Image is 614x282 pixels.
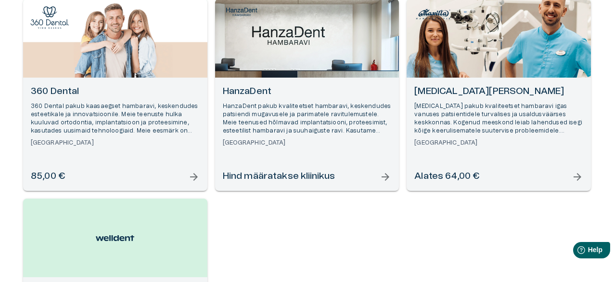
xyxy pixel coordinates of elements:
img: HanzaDent logo [222,6,261,18]
img: Welldent Hambakliinik logo [96,230,134,246]
h6: HanzaDent [223,85,392,98]
h6: 85,00 € [31,170,65,183]
p: 360 Dental pakub kaasaegset hambaravi, keskendudes esteetikale ja innovatsioonile. Meie teenuste ... [31,102,200,135]
p: [MEDICAL_DATA] pakub kvaliteetset hambaravi igas vanuses patsientidele turvalises ja usaldusväärs... [414,102,583,135]
span: arrow_forward [188,171,200,183]
h6: [MEDICAL_DATA][PERSON_NAME] [414,85,583,98]
p: HanzaDent pakub kvaliteetset hambaravi, keskendudes patsiendi mugavusele ja parimatele ravitulemu... [223,102,392,135]
span: arrow_forward [572,171,583,183]
img: 360 Dental logo [30,6,69,29]
h6: Hind määratakse kliinikus [223,170,335,183]
span: arrow_forward [380,171,391,183]
h6: [GEOGRAPHIC_DATA] [31,139,200,147]
h6: [GEOGRAPHIC_DATA] [414,139,583,147]
h6: 360 Dental [31,85,200,98]
h6: [GEOGRAPHIC_DATA] [223,139,392,147]
h6: Alates 64,00 € [414,170,479,183]
img: Maxilla Hambakliinik logo [414,6,452,22]
iframe: Help widget launcher [539,238,614,265]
